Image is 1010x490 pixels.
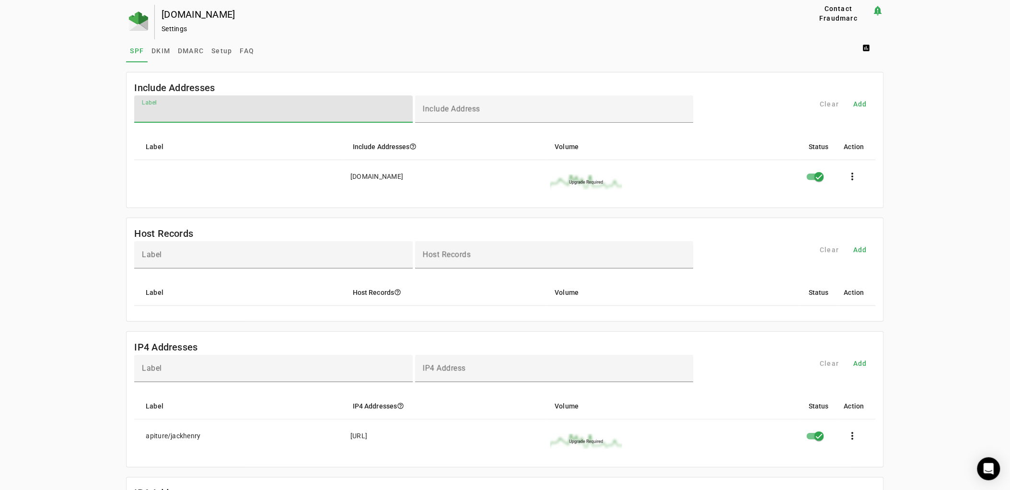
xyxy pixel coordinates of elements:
[148,39,174,62] a: DKIM
[211,47,232,54] span: Setup
[853,359,867,368] span: Add
[805,5,872,22] button: Contact Fraudmarc
[853,99,867,109] span: Add
[162,10,774,19] div: [DOMAIN_NAME]
[126,72,883,208] fm-list-table: Include Addresses
[547,279,801,306] mat-header-cell: Volume
[126,39,148,62] a: SPF
[208,39,236,62] a: Setup
[240,47,255,54] span: FAQ
[174,39,208,62] a: DMARC
[142,250,162,259] mat-label: Label
[801,393,836,420] mat-header-cell: Status
[134,393,345,420] mat-header-cell: Label
[845,95,876,113] button: Add
[423,364,466,373] mat-label: IP4 Address
[836,279,876,306] mat-header-cell: Action
[345,133,547,160] mat-header-cell: Include Addresses
[236,39,258,62] a: FAQ
[836,133,876,160] mat-header-cell: Action
[836,393,876,420] mat-header-cell: Action
[423,105,480,114] mat-label: Include Address
[410,143,417,150] i: help_outline
[142,364,162,373] mat-label: Label
[547,393,801,420] mat-header-cell: Volume
[134,279,345,306] mat-header-cell: Label
[550,434,622,449] img: upgrade_sparkline.jpg
[872,5,884,16] mat-icon: notification_important
[350,431,367,441] div: [URL]
[423,250,471,259] mat-label: Host Records
[134,226,193,241] mat-card-title: Host Records
[845,355,876,372] button: Add
[550,175,622,190] img: upgrade_sparkline.jpg
[801,279,836,306] mat-header-cell: Status
[977,457,1000,480] div: Open Intercom Messenger
[129,12,148,31] img: Fraudmarc Logo
[350,172,403,181] div: [DOMAIN_NAME]
[809,4,868,23] span: Contact Fraudmarc
[134,80,215,95] mat-card-title: Include Addresses
[178,47,204,54] span: DMARC
[126,331,883,467] fm-list-table: IP4 Addresses
[162,24,774,34] div: Settings
[845,241,876,258] button: Add
[394,289,401,296] i: help_outline
[345,279,547,306] mat-header-cell: Host Records
[853,245,867,255] span: Add
[151,47,170,54] span: DKIM
[134,339,197,355] mat-card-title: IP4 Addresses
[397,402,404,409] i: help_outline
[345,393,547,420] mat-header-cell: IP4 Addresses
[547,133,801,160] mat-header-cell: Volume
[146,431,200,441] div: apiture/jackhenry
[134,133,345,160] mat-header-cell: Label
[126,218,883,322] fm-list-table: Host Records
[142,99,157,106] mat-label: Label
[130,47,144,54] span: SPF
[801,133,836,160] mat-header-cell: Status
